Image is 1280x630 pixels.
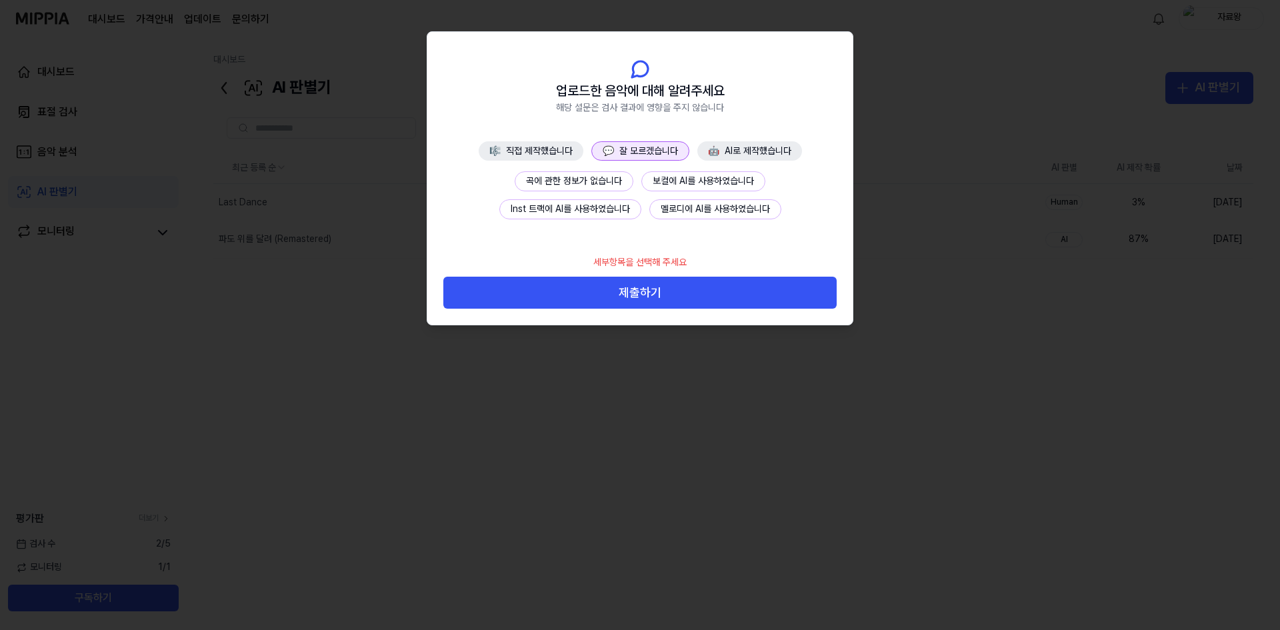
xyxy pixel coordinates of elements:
[649,199,781,219] button: 멜로디에 AI를 사용하였습니다
[641,171,765,191] button: 보컬에 AI를 사용하였습니다
[591,141,689,161] button: 💬잘 모르겠습니다
[443,277,837,309] button: 제출하기
[708,145,719,156] span: 🤖
[556,80,725,101] span: 업로드한 음악에 대해 알려주세요
[697,141,802,161] button: 🤖AI로 제작했습니다
[603,145,614,156] span: 💬
[489,145,501,156] span: 🎼
[556,101,724,115] span: 해당 설문은 검사 결과에 영향을 주지 않습니다
[585,248,695,277] div: 세부항목을 선택해 주세요
[479,141,583,161] button: 🎼직접 제작했습니다
[499,199,641,219] button: Inst 트랙에 AI를 사용하였습니다
[515,171,633,191] button: 곡에 관한 정보가 없습니다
